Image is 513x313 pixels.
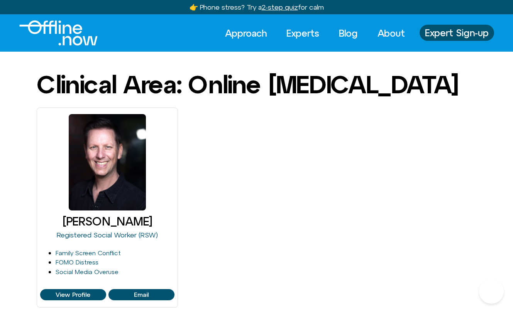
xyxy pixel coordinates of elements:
a: View Profile of Larry Borins [108,289,174,301]
a: Expert Sign-up [420,25,494,41]
img: Offline.Now logo in white. Text of the words offline.now with a line going through the "O" [19,20,98,45]
iframe: Botpress [479,279,504,304]
a: Experts [279,25,326,42]
a: Approach [218,25,274,42]
span: View Profile [56,291,90,298]
span: Expert Sign-up [425,28,489,38]
h1: Clinical Area: Online [MEDICAL_DATA] [37,71,458,98]
nav: Menu [218,25,412,42]
span: Email [134,291,149,298]
a: View Profile of Larry Borins [40,289,106,301]
a: Registered Social Worker (RSW) [57,231,158,239]
a: Social Media Overuse [56,268,119,275]
a: Blog [332,25,365,42]
a: FOMO Distress [56,259,98,266]
a: Family Screen Conflict [56,249,121,256]
a: 👉 Phone stress? Try a2-step quizfor calm [190,3,324,11]
a: About [371,25,412,42]
a: [PERSON_NAME] [63,215,152,228]
u: 2-step quiz [262,3,298,11]
div: Logo [19,20,85,45]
